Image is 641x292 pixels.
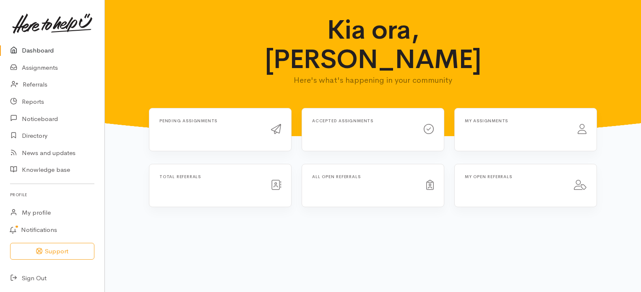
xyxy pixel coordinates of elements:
[249,15,497,74] h1: Kia ora, [PERSON_NAME]
[312,174,416,179] h6: All open referrals
[465,174,564,179] h6: My open referrals
[159,174,261,179] h6: Total referrals
[312,118,414,123] h6: Accepted assignments
[10,243,94,260] button: Support
[10,189,94,200] h6: Profile
[249,74,497,86] p: Here's what's happening in your community
[159,118,261,123] h6: Pending assignments
[465,118,568,123] h6: My assignments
